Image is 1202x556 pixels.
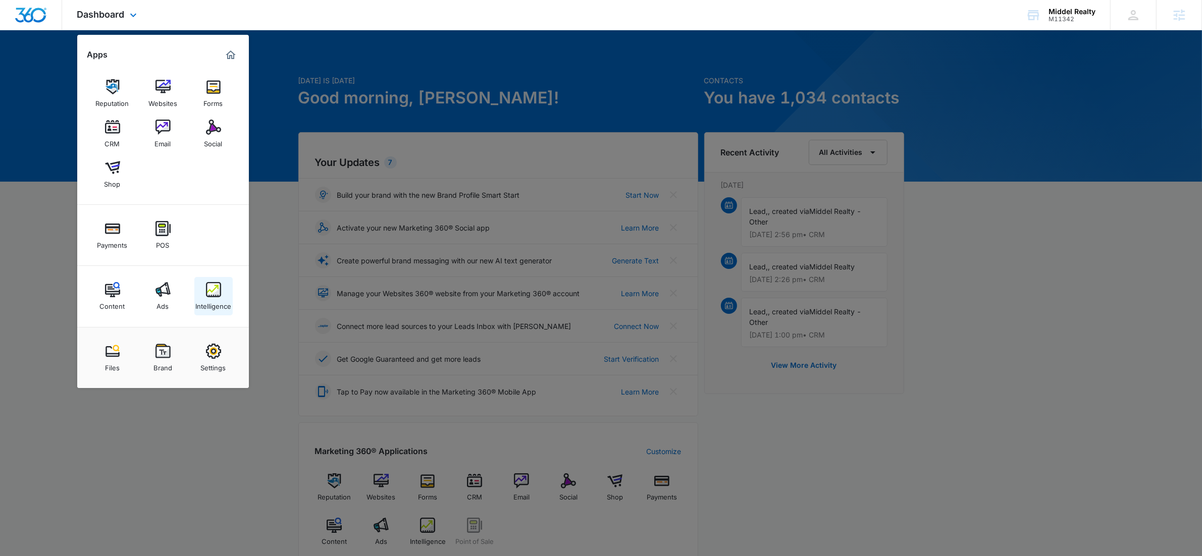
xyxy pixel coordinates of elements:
[27,59,35,67] img: tab_domain_overview_orange.svg
[104,175,121,188] div: Shop
[144,74,182,113] a: Websites
[93,115,132,153] a: CRM
[204,135,223,148] div: Social
[100,297,125,310] div: Content
[223,47,239,63] a: Marketing 360® Dashboard
[28,16,49,24] div: v 4.0.25
[1049,16,1095,23] div: account id
[93,216,132,254] a: Payments
[96,94,129,107] div: Reputation
[144,277,182,315] a: Ads
[87,50,108,60] h2: Apps
[144,216,182,254] a: POS
[144,115,182,153] a: Email
[77,9,125,20] span: Dashboard
[194,339,233,377] a: Settings
[26,26,111,34] div: Domain: [DOMAIN_NAME]
[157,297,169,310] div: Ads
[148,94,177,107] div: Websites
[1049,8,1095,16] div: account name
[194,115,233,153] a: Social
[93,74,132,113] a: Reputation
[155,135,171,148] div: Email
[100,59,109,67] img: tab_keywords_by_traffic_grey.svg
[144,339,182,377] a: Brand
[105,135,120,148] div: CRM
[38,60,90,66] div: Domain Overview
[153,359,172,372] div: Brand
[93,277,132,315] a: Content
[93,155,132,193] a: Shop
[156,236,170,249] div: POS
[16,16,24,24] img: logo_orange.svg
[93,339,132,377] a: Files
[194,74,233,113] a: Forms
[194,277,233,315] a: Intelligence
[112,60,170,66] div: Keywords by Traffic
[201,359,226,372] div: Settings
[16,26,24,34] img: website_grey.svg
[105,359,120,372] div: Files
[195,297,231,310] div: Intelligence
[204,94,223,107] div: Forms
[97,236,128,249] div: Payments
